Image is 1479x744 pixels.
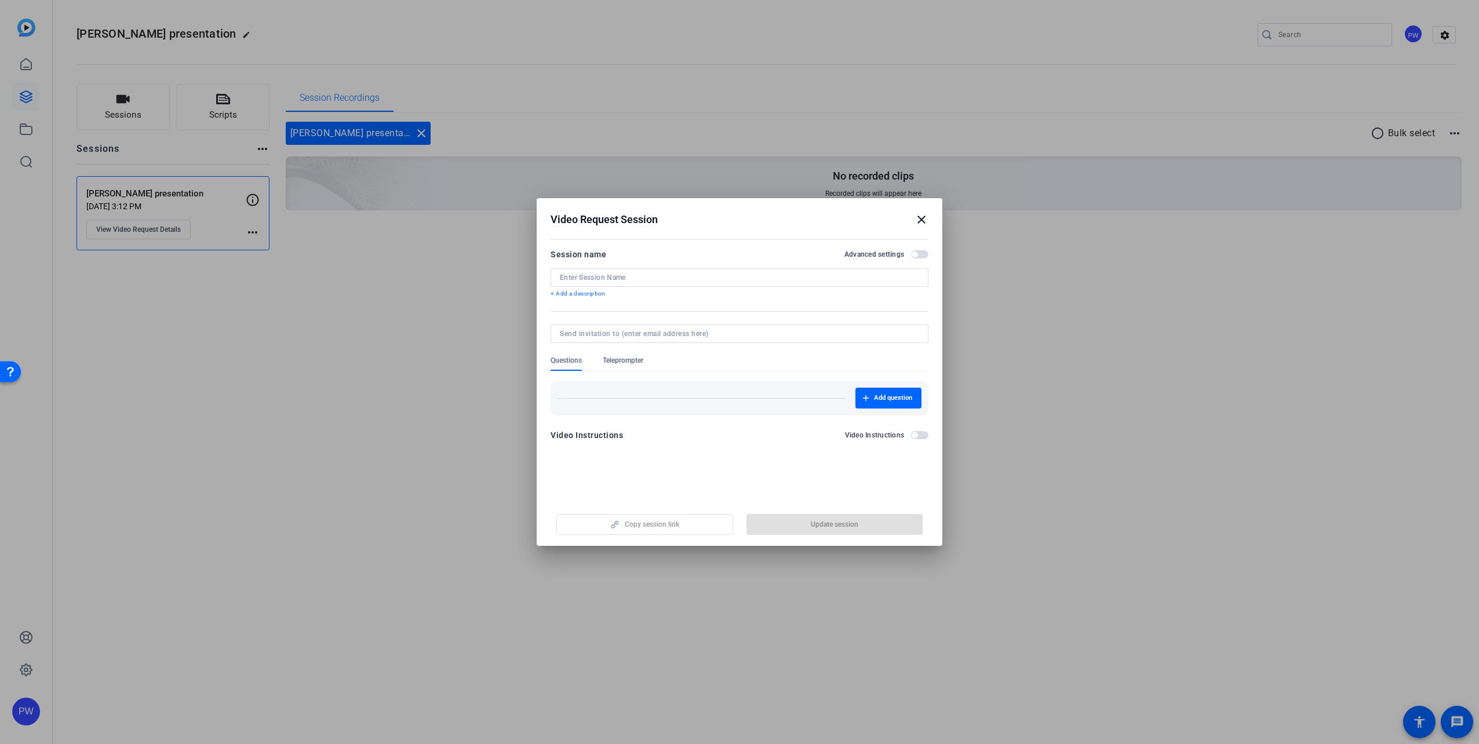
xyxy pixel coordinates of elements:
[551,289,928,298] p: + Add a description
[551,428,623,442] div: Video Instructions
[915,213,928,227] mat-icon: close
[845,431,905,440] h2: Video Instructions
[551,247,606,261] div: Session name
[560,329,915,338] input: Send invitation to (enter email address here)
[603,356,643,365] span: Teleprompter
[844,250,904,259] h2: Advanced settings
[855,388,921,409] button: Add question
[551,213,928,227] div: Video Request Session
[551,356,582,365] span: Questions
[874,393,912,403] span: Add question
[560,273,919,282] input: Enter Session Name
